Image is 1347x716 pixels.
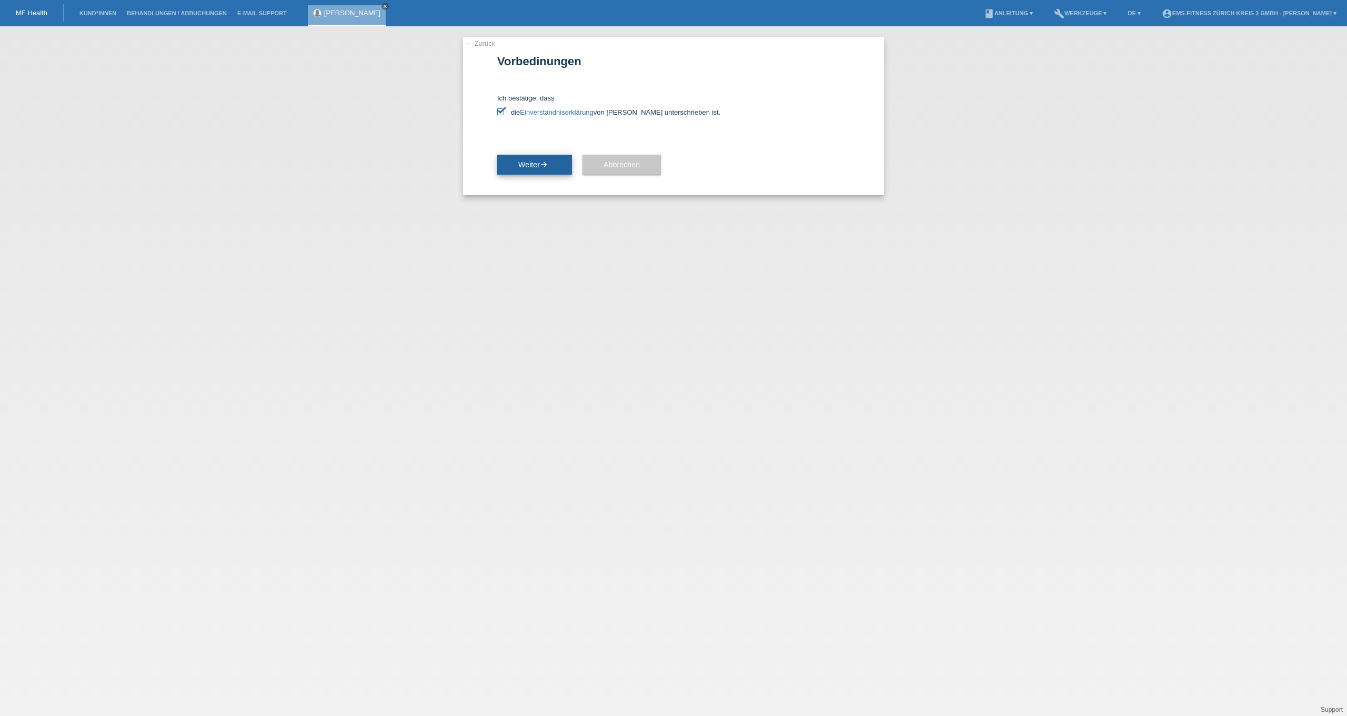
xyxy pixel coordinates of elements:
[1049,10,1112,16] a: buildWerkzeuge ▾
[604,160,640,169] span: Abbrechen
[497,108,850,116] label: die von [PERSON_NAME] unterschrieben ist.
[381,3,389,10] a: close
[540,160,548,169] i: arrow_forward
[1321,706,1343,713] a: Support
[74,10,122,16] a: Kund*innen
[466,39,495,47] a: ← Zurück
[1157,10,1342,16] a: account_circleEMS-Fitness Zürich Kreis 3 GmbH - [PERSON_NAME] ▾
[979,10,1038,16] a: bookAnleitung ▾
[232,10,292,16] a: E-Mail Support
[520,108,593,116] a: Einverständniserklärung
[497,155,572,175] button: Weiterarrow_forward
[1162,8,1172,19] i: account_circle
[582,155,661,175] button: Abbrechen
[122,10,232,16] a: Behandlungen / Abbuchungen
[383,4,388,9] i: close
[497,55,850,68] h1: Vorbedinungen
[518,160,551,169] span: Weiter
[497,94,850,116] div: Ich bestätige, dass
[324,9,380,17] a: [PERSON_NAME]
[1122,10,1145,16] a: DE ▾
[984,8,994,19] i: book
[1054,8,1064,19] i: build
[16,9,47,17] a: MF Health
